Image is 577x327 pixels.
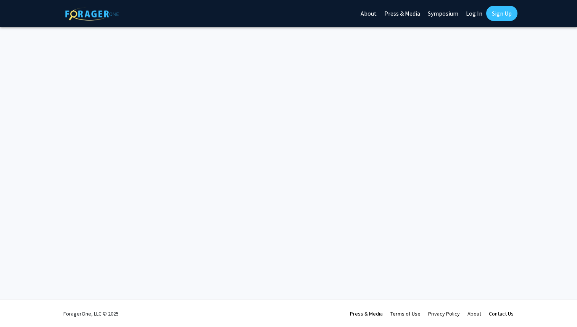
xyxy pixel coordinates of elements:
a: Press & Media [350,310,383,317]
a: Privacy Policy [428,310,460,317]
a: Sign Up [486,6,517,21]
a: About [467,310,481,317]
div: ForagerOne, LLC © 2025 [63,300,119,327]
a: Terms of Use [390,310,421,317]
a: Contact Us [489,310,514,317]
img: ForagerOne Logo [65,7,119,21]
